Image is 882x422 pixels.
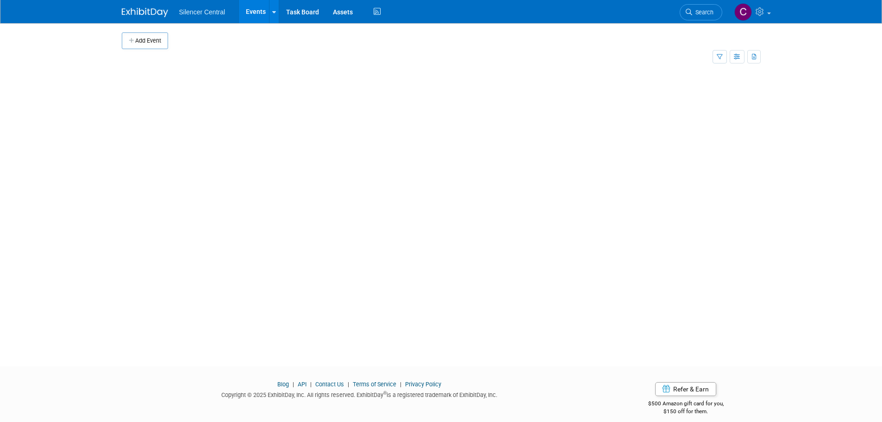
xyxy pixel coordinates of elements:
a: Search [680,4,722,20]
div: Copyright © 2025 ExhibitDay, Inc. All rights reserved. ExhibitDay is a registered trademark of Ex... [122,389,598,399]
span: | [308,381,314,388]
a: Blog [277,381,289,388]
span: Search [692,9,713,16]
a: Privacy Policy [405,381,441,388]
a: Refer & Earn [655,382,716,396]
div: $150 off for them. [611,408,761,416]
sup: ® [383,391,387,396]
div: $500 Amazon gift card for you, [611,394,761,415]
span: | [398,381,404,388]
span: | [290,381,296,388]
img: Cade Cox [734,3,752,21]
span: | [345,381,351,388]
img: ExhibitDay [122,8,168,17]
a: Contact Us [315,381,344,388]
span: Silencer Central [179,8,225,16]
button: Add Event [122,32,168,49]
a: Terms of Service [353,381,396,388]
a: API [298,381,307,388]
